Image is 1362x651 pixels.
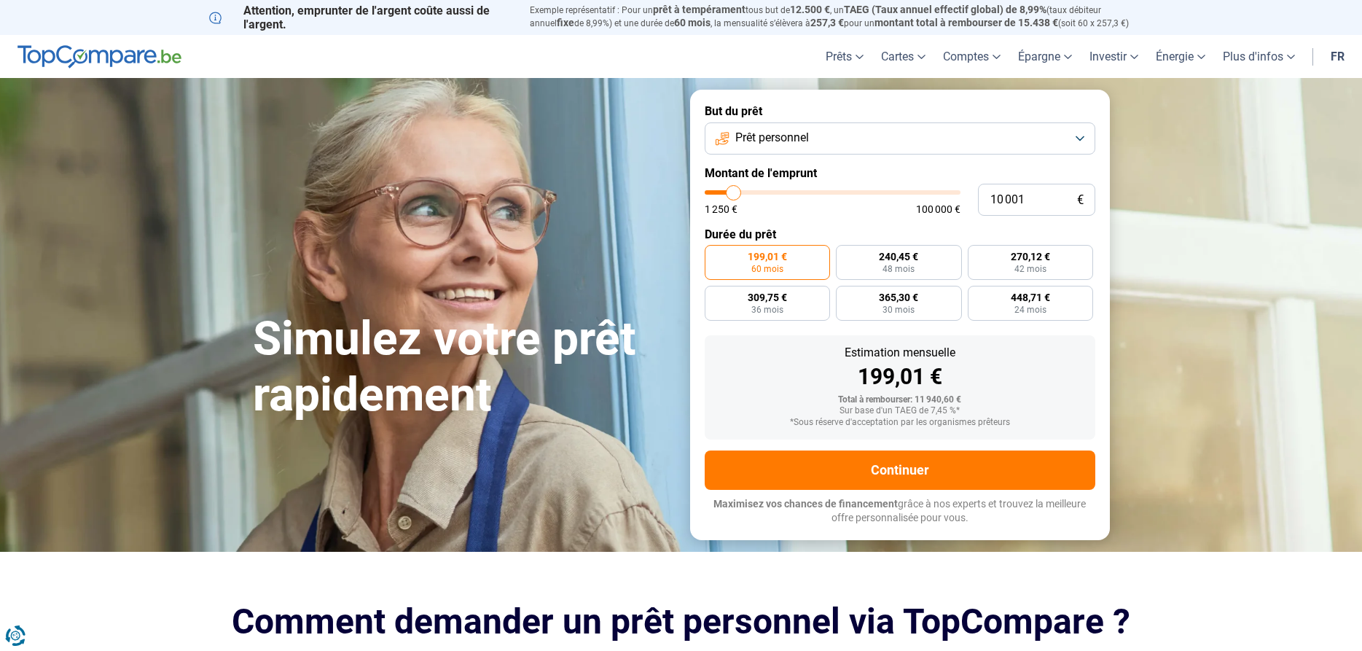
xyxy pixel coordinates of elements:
div: 199,01 € [716,366,1084,388]
span: 270,12 € [1011,252,1050,262]
span: prêt à tempérament [653,4,745,15]
a: fr [1322,35,1353,78]
span: 309,75 € [748,292,787,303]
div: *Sous réserve d'acceptation par les organismes prêteurs [716,418,1084,428]
span: 257,3 € [810,17,844,28]
div: Sur base d'un TAEG de 7,45 %* [716,406,1084,416]
span: fixe [557,17,574,28]
button: Continuer [705,451,1095,490]
span: € [1077,194,1084,206]
span: montant total à rembourser de 15.438 € [874,17,1058,28]
span: 60 mois [751,265,783,273]
a: Investir [1081,35,1147,78]
p: Exemple représentatif : Pour un tous but de , un (taux débiteur annuel de 8,99%) et une durée de ... [530,4,1154,30]
h1: Simulez votre prêt rapidement [253,311,673,424]
span: 365,30 € [879,292,918,303]
a: Cartes [872,35,934,78]
span: 48 mois [882,265,915,273]
a: Prêts [817,35,872,78]
span: 240,45 € [879,252,918,262]
span: 30 mois [882,305,915,314]
span: Maximisez vos chances de financement [713,498,898,510]
a: Épargne [1009,35,1081,78]
span: 100 000 € [916,204,960,214]
h2: Comment demander un prêt personnel via TopCompare ? [209,601,1154,642]
a: Énergie [1147,35,1214,78]
span: 1 250 € [705,204,737,214]
span: 36 mois [751,305,783,314]
span: TAEG (Taux annuel effectif global) de 8,99% [844,4,1046,15]
span: 199,01 € [748,252,787,262]
span: 24 mois [1014,305,1046,314]
span: Prêt personnel [735,130,809,146]
p: Attention, emprunter de l'argent coûte aussi de l'argent. [209,4,512,31]
a: Plus d'infos [1214,35,1304,78]
label: Durée du prêt [705,227,1095,241]
a: Comptes [934,35,1009,78]
span: 12.500 € [790,4,830,15]
p: grâce à nos experts et trouvez la meilleure offre personnalisée pour vous. [705,497,1095,526]
label: But du prêt [705,104,1095,118]
button: Prêt personnel [705,122,1095,155]
span: 448,71 € [1011,292,1050,303]
div: Estimation mensuelle [716,347,1084,359]
span: 60 mois [674,17,711,28]
img: TopCompare [17,45,181,69]
span: 42 mois [1014,265,1046,273]
label: Montant de l'emprunt [705,166,1095,180]
div: Total à rembourser: 11 940,60 € [716,395,1084,405]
